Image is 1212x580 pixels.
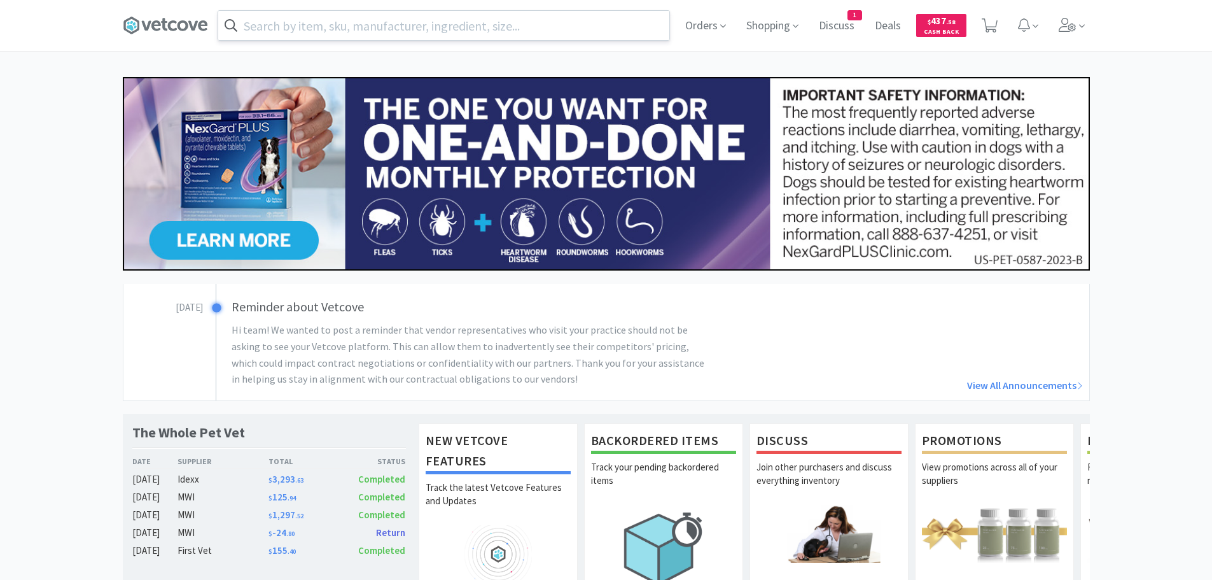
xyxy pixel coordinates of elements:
a: Discuss1 [814,20,860,32]
span: $ [928,18,931,26]
span: 3,293 [268,473,303,485]
p: View promotions across all of your suppliers [922,460,1067,505]
span: $ [268,494,272,502]
a: [DATE]MWI$1,297.52Completed [132,507,406,523]
p: Join other purchasers and discuss everything inventory [756,460,902,505]
div: First Vet [178,543,268,558]
span: 1,297 [268,509,303,521]
a: [DATE]MWI$125.94Completed [132,490,406,505]
div: [DATE] [132,490,178,505]
div: Total [268,455,337,467]
a: View All Announcements [774,378,1083,394]
span: $ [268,512,272,520]
div: MWI [178,525,268,541]
div: [DATE] [132,507,178,523]
span: . 80 [286,530,295,538]
img: hero_discuss.png [756,505,902,563]
span: 125 [268,491,296,503]
h1: New Vetcove Features [426,430,571,474]
span: . 40 [288,548,296,556]
div: Idexx [178,472,268,487]
a: Deals [870,20,906,32]
span: Completed [358,491,405,503]
span: 1 [848,11,861,20]
a: [DATE]First Vet$155.40Completed [132,543,406,558]
span: . 52 [295,512,303,520]
span: Completed [358,544,405,556]
p: Track your pending backordered items [591,460,736,505]
p: Track the latest Vetcove Features and Updates [426,481,571,525]
div: [DATE] [132,543,178,558]
span: 437 [928,15,956,27]
div: [DATE] [132,525,178,541]
div: [DATE] [132,472,178,487]
span: $ [268,548,272,556]
input: Search by item, sku, manufacturer, ingredient, size... [218,11,669,40]
span: $ [268,530,272,538]
h1: Discuss [756,430,902,454]
h1: The Whole Pet Vet [132,423,245,442]
h3: Reminder about Vetcove [232,297,767,317]
h1: Backordered Items [591,430,736,454]
div: Date [132,455,178,467]
h1: Promotions [922,430,1067,454]
span: . 94 [288,494,296,502]
span: . 63 [295,476,303,485]
span: -24 [268,527,295,539]
div: Status [337,455,406,467]
div: MWI [178,490,268,505]
a: [DATE]MWI$-24.80Return [132,525,406,541]
span: Completed [358,473,405,485]
a: [DATE]Idexx$3,293.63Completed [132,472,406,487]
span: Cash Back [924,29,959,37]
a: $437.58Cash Back [916,8,966,43]
div: MWI [178,507,268,523]
img: 24562ba5414042f391a945fa418716b7_350.jpg [123,77,1090,271]
div: Supplier [178,455,268,467]
img: hero_promotions.png [922,505,1067,563]
span: . 58 [946,18,956,26]
span: 155 [268,544,296,556]
span: Completed [358,509,405,521]
span: $ [268,476,272,485]
p: Hi team! We wanted to post a reminder that vendor representatives who visit your practice should ... [232,322,714,387]
span: Return [376,527,405,539]
h3: [DATE] [123,297,203,315]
